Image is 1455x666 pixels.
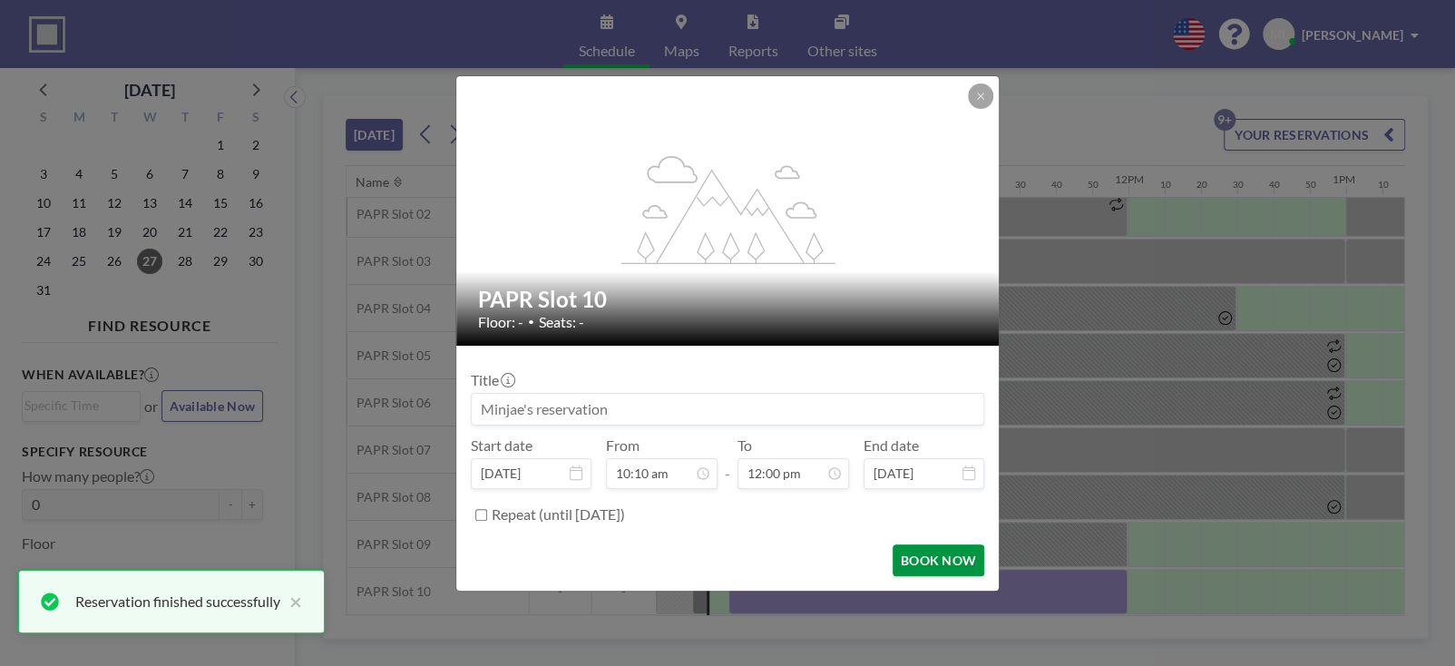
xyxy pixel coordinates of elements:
[864,436,919,455] label: End date
[472,394,983,425] input: Minjae's reservation
[478,313,523,331] span: Floor: -
[75,591,280,612] div: Reservation finished successfully
[737,436,752,455] label: To
[621,154,835,263] g: flex-grow: 1.2;
[478,286,979,313] h2: PAPR Slot 10
[539,313,584,331] span: Seats: -
[725,443,730,483] span: -
[280,591,302,612] button: close
[606,436,640,455] label: From
[471,371,513,389] label: Title
[471,436,532,455] label: Start date
[893,544,984,576] button: BOOK NOW
[492,505,625,524] label: Repeat (until [DATE])
[528,315,534,328] span: •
